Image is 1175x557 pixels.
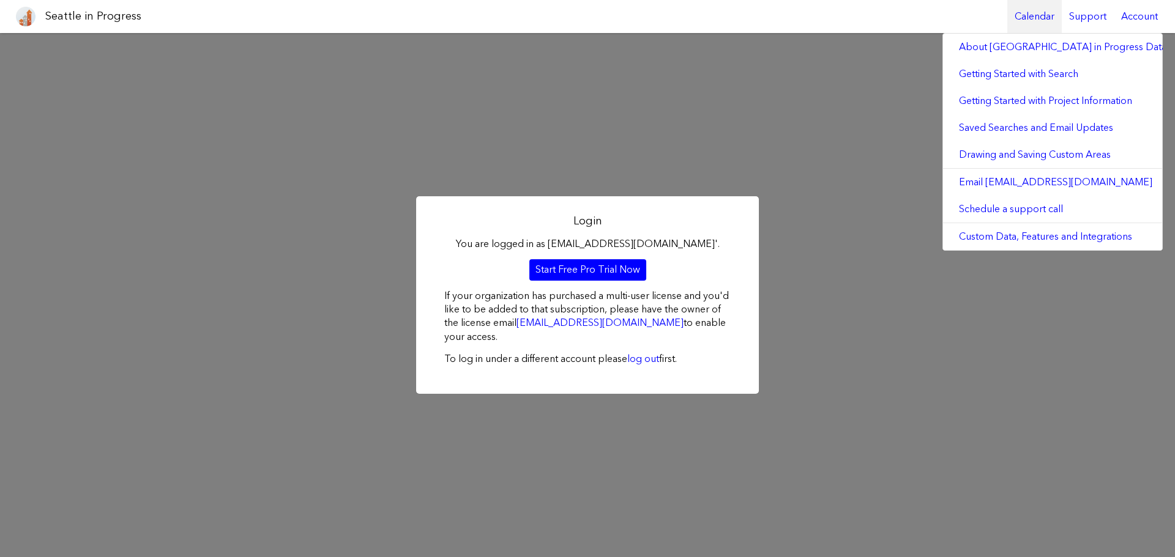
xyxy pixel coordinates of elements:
[943,223,1162,250] a: Custom Data, Features and Integrations
[16,7,35,26] img: favicon-96x96.png
[444,352,731,366] p: To log in under a different account please first.
[517,317,684,328] a: [EMAIL_ADDRESS][DOMAIN_NAME]
[943,87,1162,114] a: Getting Started with Project Information
[444,289,731,344] p: If your organization has purchased a multi-user license and you'd like to be added to that subscr...
[943,141,1162,168] a: Drawing and Saving Custom Areas
[45,9,141,24] h1: Seattle in Progress
[943,34,1162,61] a: About [GEOGRAPHIC_DATA] in Progress Data
[444,237,731,251] p: You are logged in as [EMAIL_ADDRESS][DOMAIN_NAME]'.
[627,353,659,364] a: log out
[943,114,1162,141] a: Saved Searches and Email Updates
[943,196,1162,223] a: Schedule a support call
[943,169,1162,196] a: Email [EMAIL_ADDRESS][DOMAIN_NAME]
[943,61,1162,87] a: Getting Started with Search
[444,213,731,229] h2: Login
[529,259,646,280] a: Start Free Pro Trial Now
